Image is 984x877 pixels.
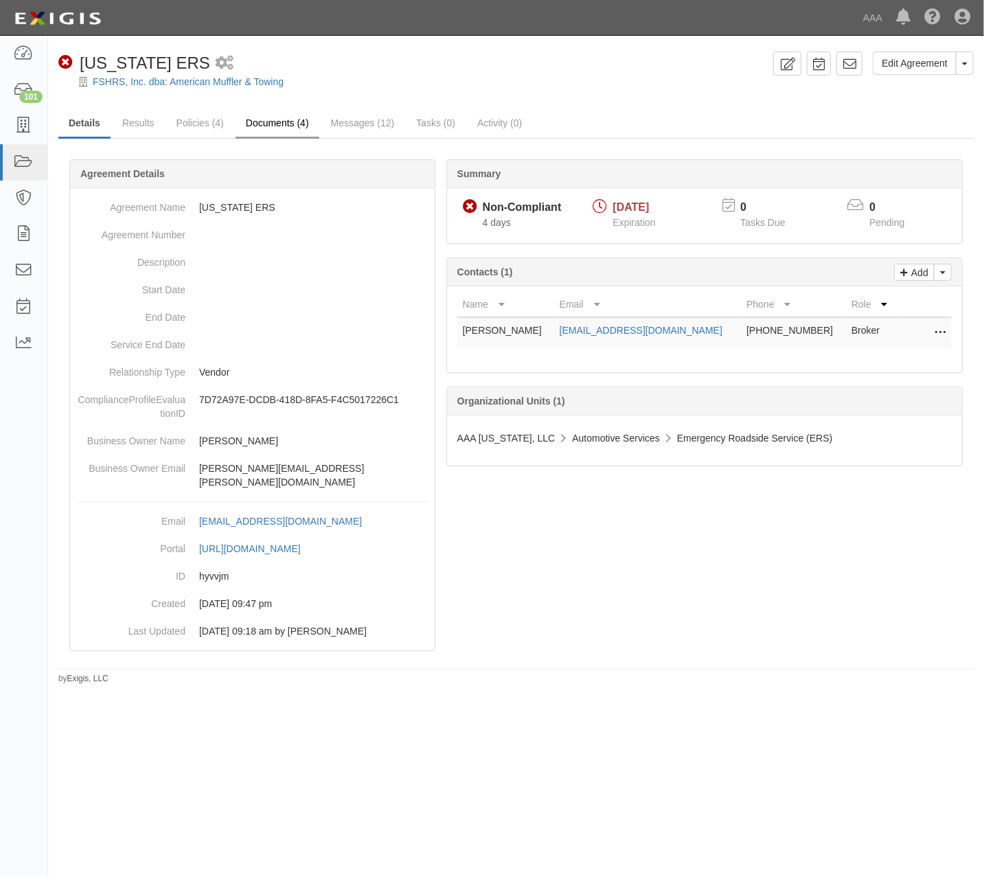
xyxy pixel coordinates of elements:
[199,516,377,527] a: [EMAIL_ADDRESS][DOMAIN_NAME]
[236,109,319,139] a: Documents (4)
[112,109,165,137] a: Results
[846,292,897,317] th: Role
[67,674,108,683] a: Exigis, LLC
[58,673,108,685] small: by
[457,292,554,317] th: Name
[908,264,928,280] p: Add
[76,304,185,324] dt: End Date
[76,455,185,475] dt: Business Owner Email
[199,514,362,528] div: [EMAIL_ADDRESS][DOMAIN_NAME]
[572,433,660,444] span: Automotive Services
[80,168,165,179] b: Agreement Details
[76,358,429,386] dd: Vendor
[76,194,185,214] dt: Agreement Name
[677,433,832,444] span: Emergency Roadside Service (ERS)
[846,317,897,348] td: Broker
[76,535,185,556] dt: Portal
[58,56,73,70] i: Non-Compliant
[76,617,429,645] dd: [DATE] 09:18 am by [PERSON_NAME]
[457,317,554,348] td: [PERSON_NAME]
[76,249,185,269] dt: Description
[613,217,656,228] span: Expiration
[457,433,556,444] span: AAA [US_STATE], LLC
[457,396,565,407] b: Organizational Units (1)
[483,200,562,216] div: Non-Compliant
[76,427,185,448] dt: Business Owner Name
[560,325,722,336] a: [EMAIL_ADDRESS][DOMAIN_NAME]
[869,200,922,216] p: 0
[894,264,935,281] a: Add
[873,52,957,75] a: Edit Agreement
[613,201,650,213] span: [DATE]
[10,6,105,31] img: logo-5460c22ac91f19d4615b14bd174203de0afe785f0fc80cf4dbbc73dc1793850b.png
[76,617,185,638] dt: Last Updated
[869,217,904,228] span: Pending
[554,292,741,317] th: Email
[199,462,429,489] p: [PERSON_NAME][EMAIL_ADDRESS][PERSON_NAME][DOMAIN_NAME]
[58,52,210,75] div: New Mexico ERS
[467,109,532,137] a: Activity (0)
[483,217,511,228] span: Since 09/11/2025
[76,590,185,611] dt: Created
[741,292,846,317] th: Phone
[80,54,210,72] span: [US_STATE] ERS
[741,317,846,348] td: [PHONE_NUMBER]
[166,109,234,137] a: Policies (4)
[76,194,429,221] dd: [US_STATE] ERS
[406,109,466,137] a: Tasks (0)
[856,4,889,32] a: AAA
[463,200,477,214] i: Non-Compliant
[76,562,429,590] dd: hyvvjm
[93,76,284,87] a: FSHRS, Inc. dba: American Muffler & Towing
[199,543,316,554] a: [URL][DOMAIN_NAME]
[199,393,429,407] p: 7D72A97E-DCDB-418D-8FA5-F4C5017226C1
[76,562,185,583] dt: ID
[740,217,785,228] span: Tasks Due
[76,386,185,420] dt: ComplianceProfileEvaluationID
[457,266,513,277] b: Contacts (1)
[19,91,43,103] div: 101
[76,331,185,352] dt: Service End Date
[924,10,941,26] i: Help Center - Complianz
[76,358,185,379] dt: Relationship Type
[76,221,185,242] dt: Agreement Number
[199,434,429,448] p: [PERSON_NAME]
[216,56,233,71] i: 1 scheduled workflow
[76,276,185,297] dt: Start Date
[58,109,111,139] a: Details
[457,168,501,179] b: Summary
[321,109,405,137] a: Messages (12)
[740,200,802,216] p: 0
[76,508,185,528] dt: Email
[76,590,429,617] dd: [DATE] 09:47 pm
